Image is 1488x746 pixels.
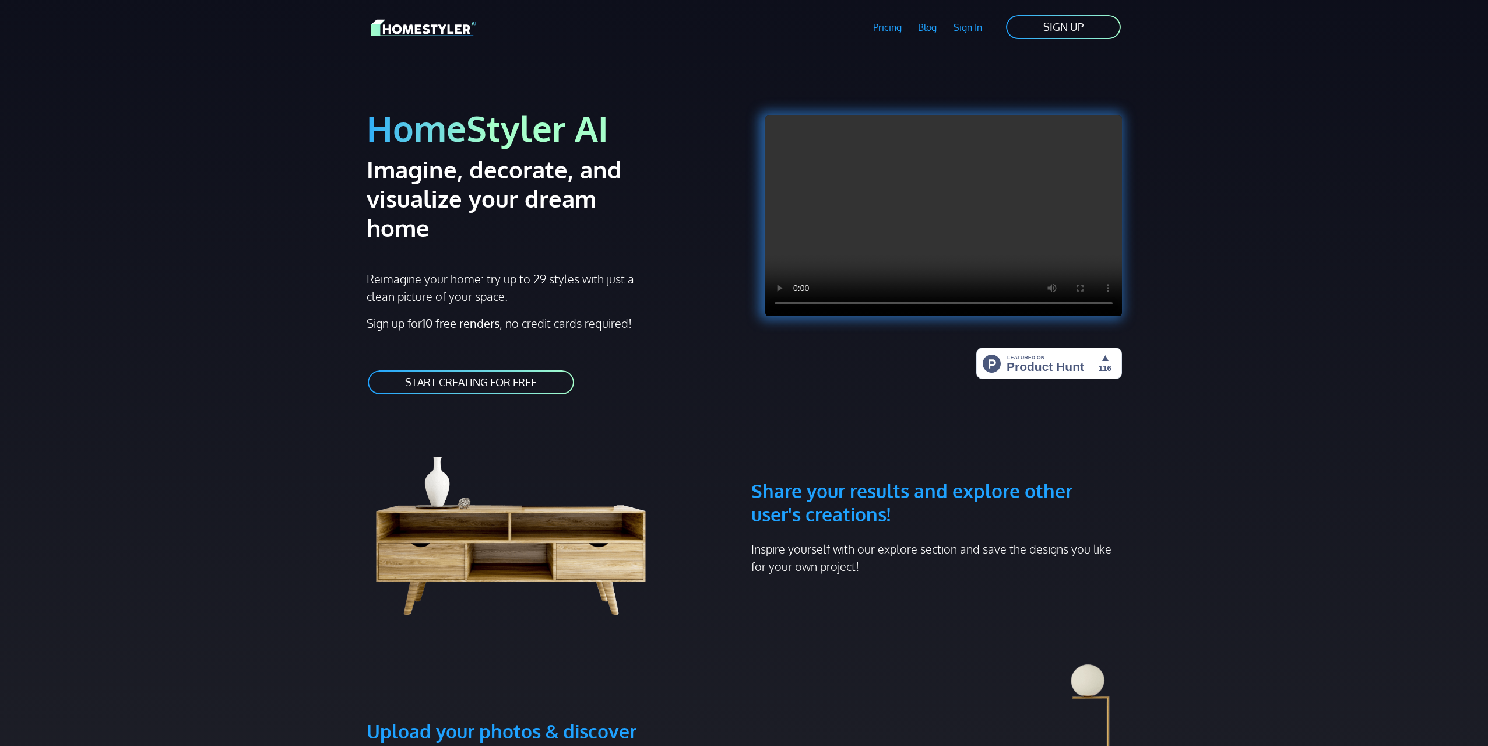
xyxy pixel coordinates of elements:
strong: 10 free renders [422,316,499,331]
img: living room cabinet [367,423,673,622]
img: HomeStyler AI - Interior Design Made Easy: One Click to Your Dream Home | Product Hunt [976,348,1122,379]
p: Inspire yourself with our explore section and save the designs you like for your own project! [751,540,1122,575]
h3: Share your results and explore other user's creations! [751,423,1122,526]
a: Blog [910,14,945,41]
img: HomeStyler AI logo [371,17,476,38]
a: START CREATING FOR FREE [367,369,575,395]
a: Sign In [945,14,991,41]
a: SIGN UP [1005,14,1122,40]
h2: Imagine, decorate, and visualize your dream home [367,155,663,242]
p: Sign up for , no credit cards required! [367,314,737,332]
p: Reimagine your home: try up to 29 styles with just a clean picture of your space. [367,270,645,305]
h1: HomeStyler AI [367,106,737,150]
a: Pricing [864,14,910,41]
